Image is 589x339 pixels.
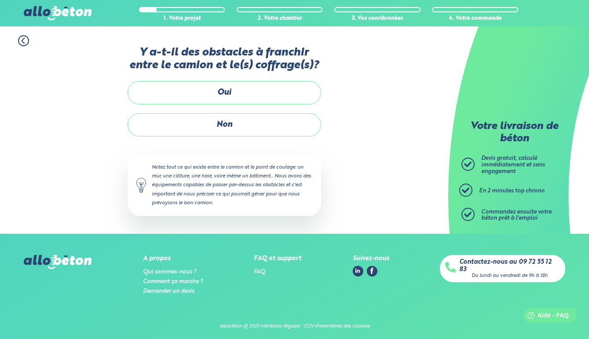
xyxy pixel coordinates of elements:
[143,279,203,284] a: Comment ça marche ?
[128,154,321,216] div: Notez tout ce qui existe entre le camion et le point de coulage: un mur, une clôture, une haie, v...
[459,258,560,273] a: Contactez-nous au 09 72 55 12 83
[143,255,203,262] div: A propos
[353,255,389,262] div: Suivez-nous
[481,155,545,174] span: Devis gratuit, calculé immédiatement et sans engagement
[24,255,91,269] img: allobéton
[237,15,322,22] div: 2. Votre chantier
[220,324,259,329] div: allobéton @ 2021
[511,305,579,329] iframe: Help widget launcher
[128,113,321,136] label: Non
[143,269,196,275] a: Qui sommes-nous ?
[464,121,565,145] p: Votre livraison de béton
[261,324,300,329] a: Mentions légales
[314,324,315,329] div: -
[143,288,194,294] a: Demander un devis
[315,324,370,329] a: Paramètres des cookies
[472,273,548,279] div: Du lundi au vendredi de 9h à 18h
[254,255,301,262] div: FAQ et support
[128,46,321,72] label: Y a-t-il des obstacles à franchir entre le camion et le(s) coffrage(s)?
[24,6,91,20] img: allobéton
[259,324,261,329] div: -
[254,269,265,275] a: FAQ
[304,324,314,329] a: CGV
[432,15,518,22] div: 4. Votre commande
[334,15,420,22] div: 3. Vos coordonnées
[139,15,225,22] div: 1. Votre projet
[128,81,321,104] label: Oui
[479,188,545,194] span: En 2 minutes top chrono
[301,324,303,329] span: -
[481,209,552,221] span: Commandez ensuite votre béton prêt à l'emploi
